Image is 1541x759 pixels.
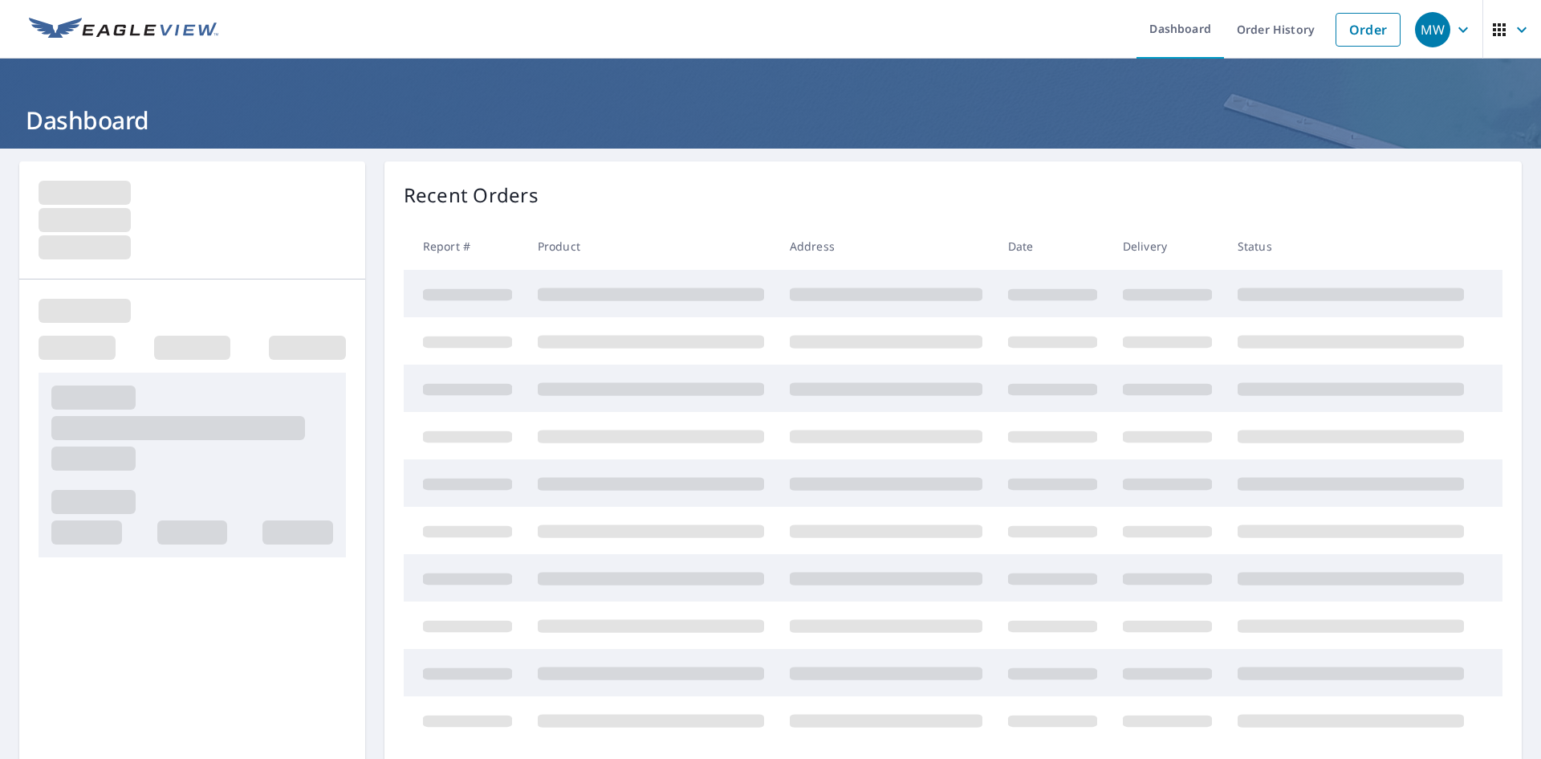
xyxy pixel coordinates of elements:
h1: Dashboard [19,104,1522,137]
p: Recent Orders [404,181,539,210]
th: Address [777,222,995,270]
th: Report # [404,222,525,270]
th: Delivery [1110,222,1225,270]
div: MW [1415,12,1450,47]
a: Order [1336,13,1401,47]
th: Product [525,222,777,270]
img: EV Logo [29,18,218,42]
th: Date [995,222,1110,270]
th: Status [1225,222,1477,270]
